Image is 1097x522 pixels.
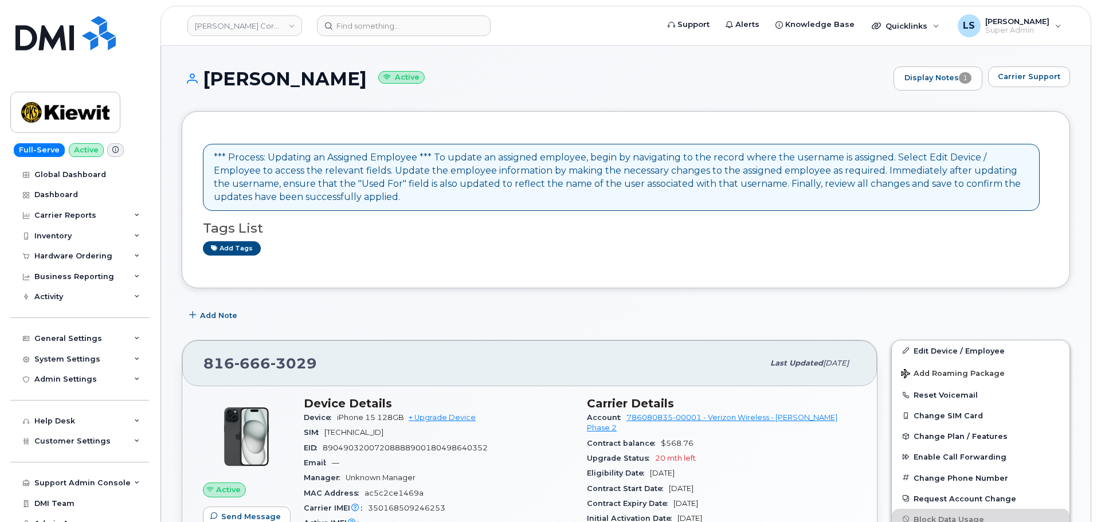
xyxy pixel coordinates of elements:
span: [DATE] [650,469,675,477]
img: iPhone_15_Black.png [212,402,281,471]
button: Request Account Change [892,488,1069,509]
span: Unknown Manager [346,473,416,482]
span: Account [587,413,626,422]
span: Device [304,413,337,422]
button: Enable Call Forwarding [892,446,1069,467]
span: iPhone 15 128GB [337,413,404,422]
span: Upgrade Status [587,454,655,462]
span: SIM [304,428,324,437]
h3: Device Details [304,397,573,410]
span: Enable Call Forwarding [914,453,1006,461]
a: + Upgrade Device [409,413,476,422]
span: — [332,458,339,467]
span: 1 [959,72,971,84]
h1: [PERSON_NAME] [182,69,888,89]
span: 20 mth left [655,454,696,462]
span: ac5c2ce1469a [365,489,424,497]
span: Carrier IMEI [304,504,368,512]
button: Carrier Support [988,66,1070,87]
span: Contract Expiry Date [587,499,673,508]
a: Display Notes1 [894,66,982,91]
button: Change SIM Card [892,405,1069,426]
span: Eligibility Date [587,469,650,477]
a: Edit Device / Employee [892,340,1069,361]
span: EID [304,443,323,452]
span: Add Roaming Package [901,369,1005,380]
span: MAC Address [304,489,365,497]
span: Add Note [200,310,237,321]
span: Active [216,484,241,495]
span: Change Plan / Features [914,432,1008,441]
span: Send Message [221,511,281,522]
iframe: Messenger Launcher [1047,472,1088,513]
span: [DATE] [673,499,698,508]
a: Add tags [203,241,261,256]
span: 816 [203,355,317,372]
span: 89049032007208888900180498640352 [323,443,488,452]
small: Active [378,71,425,84]
span: [TECHNICAL_ID] [324,428,383,437]
h3: Carrier Details [587,397,856,410]
span: Contract Start Date [587,484,669,493]
span: Carrier Support [998,71,1060,82]
button: Change Phone Number [892,468,1069,488]
span: Email [304,458,332,467]
span: [DATE] [669,484,694,493]
a: 786080835-00001 - Verizon Wireless - [PERSON_NAME] Phase 2 [587,413,837,432]
button: Add Roaming Package [892,361,1069,384]
span: Contract balance [587,439,661,448]
span: 666 [234,355,271,372]
span: $568.76 [661,439,694,448]
span: Manager [304,473,346,482]
span: 3029 [271,355,317,372]
h3: Tags List [203,221,1049,236]
span: 350168509246253 [368,504,445,512]
div: *** Process: Updating an Assigned Employee *** To update an assigned employee, begin by navigatin... [214,151,1029,203]
button: Add Note [182,305,247,326]
span: Last updated [770,359,823,367]
button: Change Plan / Features [892,426,1069,446]
button: Reset Voicemail [892,384,1069,405]
span: [DATE] [823,359,849,367]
